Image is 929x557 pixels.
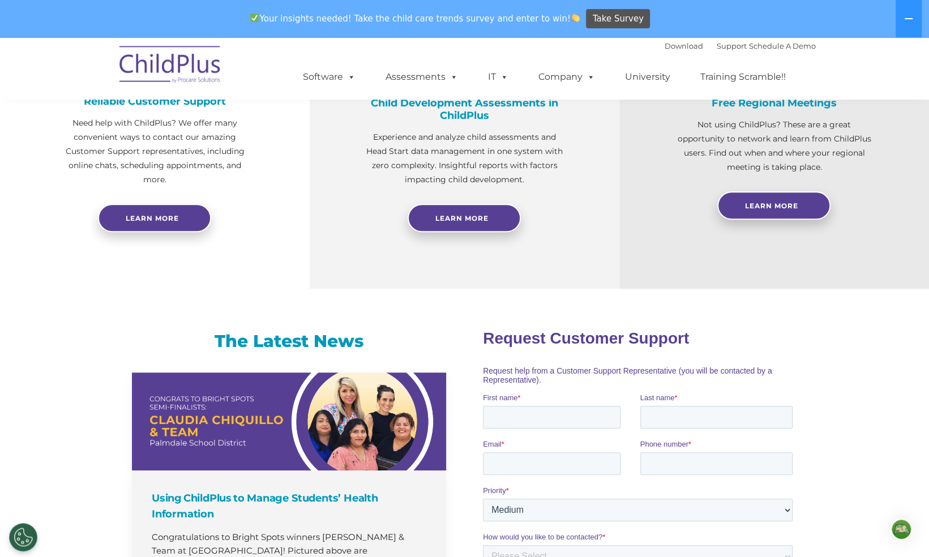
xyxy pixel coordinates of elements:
[57,95,253,108] h4: Reliable Customer Support
[292,66,367,88] a: Software
[57,116,253,187] p: Need help with ChildPlus? We offer many convenient ways to contact our amazing Customer Support r...
[717,191,830,220] a: Learn More
[114,38,227,95] img: ChildPlus by Procare Solutions
[366,97,563,122] h4: Child Development Assessments in ChildPlus
[614,66,682,88] a: University
[665,41,816,50] font: |
[689,66,797,88] a: Training Scramble!!
[745,202,798,210] span: Learn More
[676,118,872,174] p: Not using ChildPlus? These are a great opportunity to network and learn from ChildPlus users. Fin...
[98,204,211,232] a: Learn more
[408,204,521,232] a: Learn More
[571,14,580,22] img: 👏
[586,9,650,29] a: Take Survey
[676,97,872,109] h4: Free Regional Meetings
[246,7,585,29] span: Your insights needed! Take the child care trends survey and enter to win!
[665,41,703,50] a: Download
[157,121,206,130] span: Phone number
[9,523,37,551] button: Cookies Settings
[374,66,469,88] a: Assessments
[749,41,816,50] a: Schedule A Demo
[132,330,446,353] h3: The Latest News
[717,41,747,50] a: Support
[435,214,489,222] span: Learn More
[593,9,644,29] span: Take Survey
[366,130,563,187] p: Experience and analyze child assessments and Head Start data management in one system with zero c...
[126,214,179,222] span: Learn more
[250,14,259,22] img: ✅
[527,66,606,88] a: Company
[152,490,429,522] h4: Using ChildPlus to Manage Students’ Health Information
[477,66,520,88] a: IT
[157,75,192,83] span: Last name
